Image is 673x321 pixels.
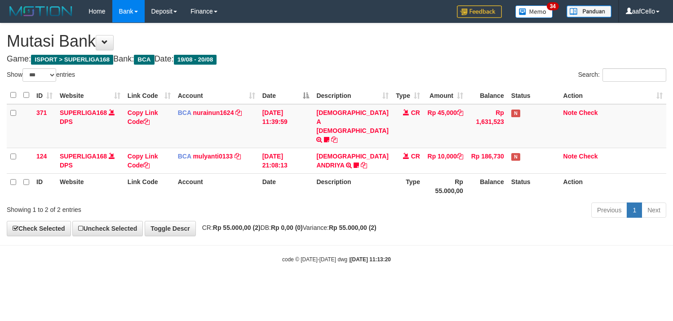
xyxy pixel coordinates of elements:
[7,68,75,82] label: Show entries
[508,173,560,199] th: Status
[467,87,508,104] th: Balance
[457,153,463,160] a: Copy Rp 10,000 to clipboard
[424,173,467,199] th: Rp 55.000,00
[235,153,241,160] a: Copy mulyanti0133 to clipboard
[467,148,508,173] td: Rp 186,730
[198,224,376,231] span: CR: DB: Variance:
[563,153,577,160] a: Note
[178,109,191,116] span: BCA
[457,109,463,116] a: Copy Rp 45,000 to clipboard
[642,202,666,218] a: Next
[282,256,391,263] small: code © [DATE]-[DATE] dwg |
[579,109,598,116] a: Check
[128,153,158,169] a: Copy Link Code
[174,55,217,65] span: 19/08 - 20/08
[36,153,47,160] span: 124
[313,173,392,199] th: Description
[361,162,367,169] a: Copy HADI ANDRIYA to clipboard
[124,173,174,199] th: Link Code
[563,109,577,116] a: Note
[7,202,274,214] div: Showing 1 to 2 of 2 entries
[124,87,174,104] th: Link Code: activate to sort column ascending
[174,173,259,199] th: Account
[235,109,242,116] a: Copy nurainun1624 to clipboard
[578,68,666,82] label: Search:
[193,153,233,160] a: mulyanti0133
[567,5,611,18] img: panduan.png
[7,221,71,236] a: Check Selected
[33,87,56,104] th: ID: activate to sort column ascending
[579,153,598,160] a: Check
[56,148,124,173] td: DPS
[56,87,124,104] th: Website: activate to sort column ascending
[627,202,642,218] a: 1
[508,87,560,104] th: Status
[72,221,143,236] a: Uncheck Selected
[350,256,391,263] strong: [DATE] 11:13:20
[511,153,520,161] span: Has Note
[60,109,107,116] a: SUPERLIGA168
[547,2,559,10] span: 34
[31,55,113,65] span: ISPORT > SUPERLIGA168
[7,55,666,64] h4: Game: Bank: Date:
[259,87,313,104] th: Date: activate to sort column descending
[411,109,420,116] span: CR
[36,109,47,116] span: 371
[259,104,313,148] td: [DATE] 11:39:59
[193,109,234,116] a: nurainun1624
[411,153,420,160] span: CR
[591,202,627,218] a: Previous
[60,153,107,160] a: SUPERLIGA168
[515,5,553,18] img: Button%20Memo.svg
[560,173,666,199] th: Action
[424,148,467,173] td: Rp 10,000
[467,173,508,199] th: Balance
[392,87,424,104] th: Type: activate to sort column ascending
[134,55,154,65] span: BCA
[174,87,259,104] th: Account: activate to sort column ascending
[511,110,520,117] span: Has Note
[457,5,502,18] img: Feedback.jpg
[602,68,666,82] input: Search:
[56,173,124,199] th: Website
[7,4,75,18] img: MOTION_logo.png
[331,136,337,143] a: Copy KRISTIANUS A SAMUE to clipboard
[560,87,666,104] th: Action: activate to sort column ascending
[213,224,261,231] strong: Rp 55.000,00 (2)
[7,32,666,50] h1: Mutasi Bank
[424,104,467,148] td: Rp 45,000
[56,104,124,148] td: DPS
[329,224,376,231] strong: Rp 55.000,00 (2)
[128,109,158,125] a: Copy Link Code
[316,109,388,134] a: [DEMOGRAPHIC_DATA] A [DEMOGRAPHIC_DATA]
[33,173,56,199] th: ID
[259,173,313,199] th: Date
[271,224,303,231] strong: Rp 0,00 (0)
[313,87,392,104] th: Description: activate to sort column ascending
[145,221,196,236] a: Toggle Descr
[392,173,424,199] th: Type
[467,104,508,148] td: Rp 1,631,523
[316,153,388,169] a: [DEMOGRAPHIC_DATA] ANDRIYA
[424,87,467,104] th: Amount: activate to sort column ascending
[259,148,313,173] td: [DATE] 21:08:13
[22,68,56,82] select: Showentries
[178,153,191,160] span: BCA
